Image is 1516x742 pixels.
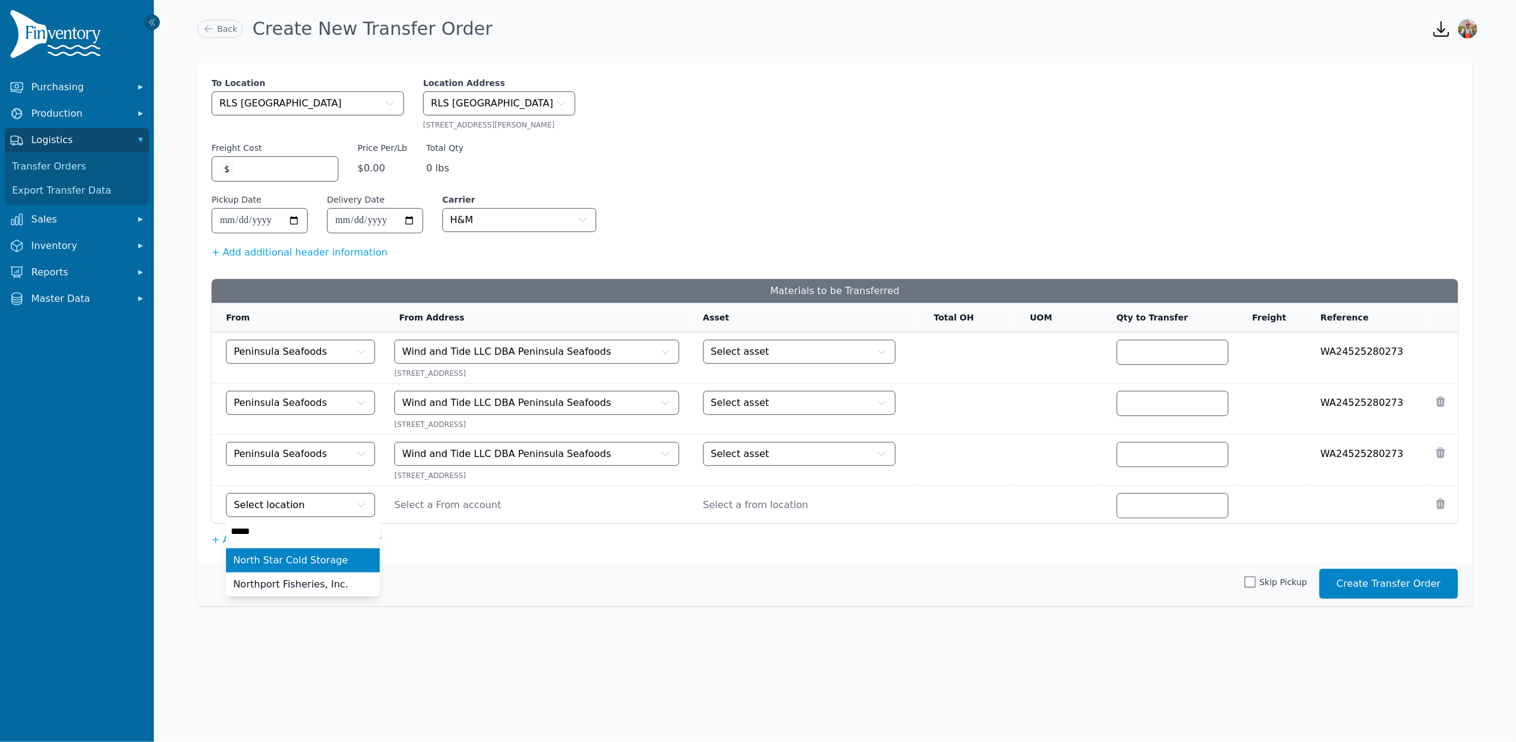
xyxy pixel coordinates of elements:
th: Qty to Transfer [1102,303,1238,333]
span: Select a From account [394,498,679,512]
span: Select asset [711,447,769,461]
span: Peninsula Seafoods [234,396,327,410]
input: Select location [226,520,380,544]
button: Peninsula Seafoods [226,340,375,364]
span: Inventory [31,239,127,253]
span: Select location [234,498,305,512]
button: Select asset [703,442,896,466]
span: Sales [31,212,127,227]
span: Select asset [711,345,769,359]
label: Pickup Date [212,194,261,206]
span: Reports [31,265,127,280]
button: Inventory [5,234,149,258]
span: Peninsula Seafoods [234,345,327,359]
button: Sales [5,207,149,231]
td: WA24525280273 [1306,384,1432,435]
div: [STREET_ADDRESS] [394,420,679,429]
label: Price Per/Lb [358,142,407,154]
button: Reports [5,260,149,284]
span: Select a from location [703,491,910,512]
span: $0.00 [358,161,407,176]
span: H&M [450,213,473,227]
th: From [212,303,385,333]
button: Wind and Tide LLC DBA Peninsula Seafoods [394,442,679,466]
span: Wind and Tide LLC DBA Peninsula Seafoods [402,345,611,359]
td: WA24525280273 [1306,435,1432,486]
button: Create Transfer Order [1319,569,1458,599]
img: Sera Wheeler [1458,19,1478,38]
button: Wind and Tide LLC DBA Peninsula Seafoods [394,391,679,415]
label: Carrier [442,194,596,206]
span: Peninsula Seafoods [234,447,327,461]
th: Freight [1238,303,1307,333]
th: Total OH [920,303,1016,333]
button: Peninsula Seafoods [226,442,375,466]
a: Back [197,20,243,38]
th: Reference [1306,303,1432,333]
button: Remove [1435,396,1447,408]
div: [STREET_ADDRESS][PERSON_NAME] [423,120,575,130]
label: Freight Cost [212,142,262,154]
button: Wind and Tide LLC DBA Peninsula Seafoods [394,340,679,364]
a: Transfer Orders [7,155,147,179]
span: Wind and Tide LLC DBA Peninsula Seafoods [402,447,611,461]
button: Select asset [703,340,896,364]
button: Select location [226,493,375,517]
h1: Create New Transfer Order [252,18,493,40]
button: Master Data [5,287,149,311]
span: RLS [GEOGRAPHIC_DATA] [431,96,553,111]
button: Logistics [5,128,149,152]
label: Delivery Date [327,194,385,206]
span: Skip Pickup [1259,576,1307,588]
div: [STREET_ADDRESS] [394,369,679,378]
span: $ [219,162,234,176]
span: Master Data [31,292,127,306]
span: Logistics [31,133,127,147]
button: Remove [1435,447,1447,459]
button: Remove [1435,498,1447,510]
button: Purchasing [5,75,149,99]
button: RLS [GEOGRAPHIC_DATA] [212,91,404,115]
img: Finventory [10,10,106,63]
span: RLS [GEOGRAPHIC_DATA] [219,96,341,111]
span: Wind and Tide LLC DBA Peninsula Seafoods [402,396,611,410]
label: Total Qty [426,142,463,154]
label: To Location [212,77,404,89]
label: Location Address [423,77,575,89]
h3: Materials to be Transferred [212,279,1458,303]
button: RLS [GEOGRAPHIC_DATA] [423,91,575,115]
th: From Address [385,303,688,333]
div: [STREET_ADDRESS] [394,471,679,480]
th: UOM [1016,303,1102,333]
span: Purchasing [31,80,127,94]
button: Production [5,102,149,126]
span: 0 lbs [426,161,463,176]
span: Select asset [711,396,769,410]
button: + Add Additional Assets to Transfer [212,533,382,547]
button: + Add additional header information [212,245,388,260]
td: WA24525280273 [1306,333,1432,384]
button: Select asset [703,391,896,415]
a: Export Transfer Data [7,179,147,203]
span: Production [31,106,127,121]
th: Asset [689,303,920,333]
button: H&M [442,208,596,232]
button: Peninsula Seafoods [226,391,375,415]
